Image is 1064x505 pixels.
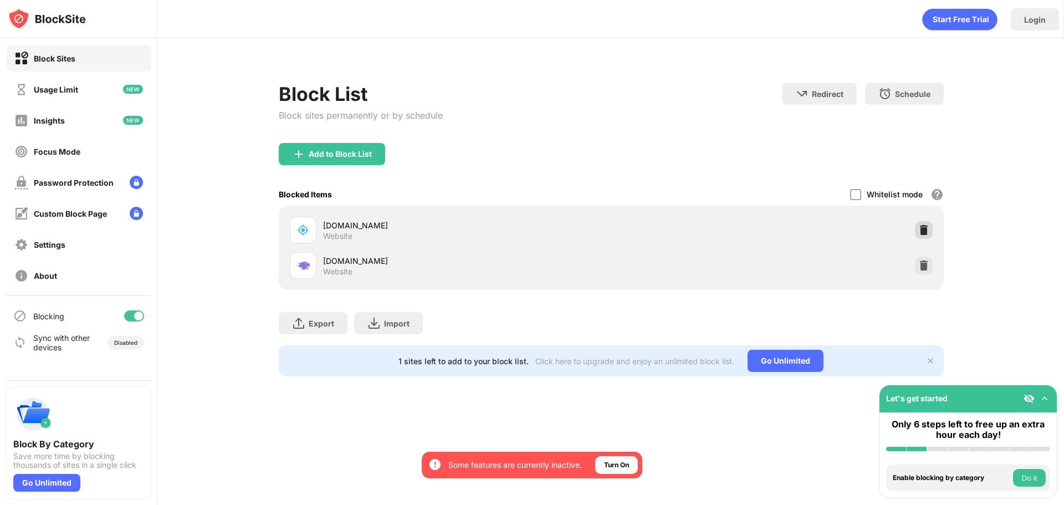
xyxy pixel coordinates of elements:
img: settings-off.svg [14,238,28,252]
div: Click here to upgrade and enjoy an unlimited block list. [535,356,734,366]
div: [DOMAIN_NAME] [323,255,611,267]
div: Go Unlimited [748,350,823,372]
div: Password Protection [34,178,114,187]
img: push-categories.svg [13,394,53,434]
div: Let's get started [886,394,948,403]
img: sync-icon.svg [13,336,27,349]
button: Do it [1013,469,1046,487]
img: favicons [296,259,310,272]
img: about-off.svg [14,269,28,283]
div: 1 sites left to add to your block list. [398,356,529,366]
img: lock-menu.svg [130,207,143,220]
img: block-on.svg [14,52,28,65]
div: [DOMAIN_NAME] [323,220,611,231]
div: About [34,271,57,280]
img: error-circle-white.svg [428,458,442,471]
div: Whitelist mode [867,190,923,199]
div: Insights [34,116,65,125]
div: Custom Block Page [34,209,107,218]
div: Only 6 steps left to free up an extra hour each day! [886,419,1050,440]
img: focus-off.svg [14,145,28,159]
div: Import [384,319,410,328]
div: Focus Mode [34,147,80,156]
img: password-protection-off.svg [14,176,28,190]
div: Block Sites [34,54,75,63]
div: Block By Category [13,438,144,450]
img: blocking-icon.svg [13,309,27,323]
div: Website [323,267,352,277]
img: lock-menu.svg [130,176,143,189]
div: Add to Block List [309,150,372,159]
img: omni-setup-toggle.svg [1039,393,1050,404]
div: Usage Limit [34,85,78,94]
div: Login [1024,15,1046,24]
div: Redirect [812,89,843,99]
div: Website [323,231,352,241]
img: eye-not-visible.svg [1024,393,1035,404]
img: new-icon.svg [123,85,143,94]
img: logo-blocksite.svg [8,8,86,30]
div: Blocked Items [279,190,332,199]
img: x-button.svg [926,356,935,365]
div: Block List [279,83,443,105]
div: Disabled [114,339,137,346]
div: Schedule [895,89,930,99]
div: Enable blocking by category [893,474,1010,482]
div: Turn On [604,460,629,471]
img: time-usage-off.svg [14,83,28,96]
div: animation [922,8,997,30]
img: insights-off.svg [14,114,28,127]
img: customize-block-page-off.svg [14,207,28,221]
div: Save more time by blocking thousands of sites in a single click [13,452,144,470]
div: Export [309,319,334,328]
div: Settings [34,240,65,249]
div: Blocking [33,312,64,321]
div: Go Unlimited [13,474,80,492]
img: new-icon.svg [123,116,143,125]
div: Sync with other devices [33,333,90,352]
img: favicons [296,223,310,237]
div: Some features are currently inactive. [448,460,582,471]
div: Block sites permanently or by schedule [279,110,443,121]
